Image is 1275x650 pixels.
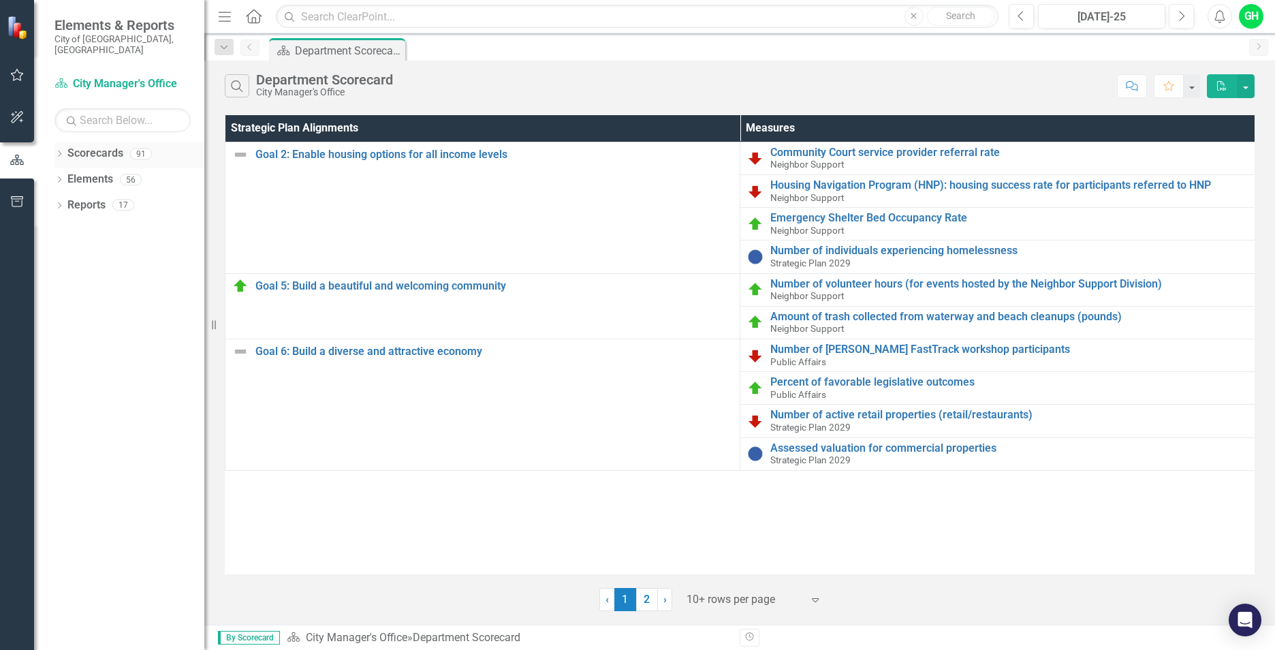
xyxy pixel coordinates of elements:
[770,409,1248,421] a: Number of active retail properties (retail/restaurants)
[770,422,851,433] span: Strategic Plan 2029
[770,192,844,203] span: Neighbor Support
[747,347,764,364] img: Reviewing for Improvement
[770,323,844,334] span: Neighbor Support
[1043,9,1161,25] div: [DATE]-25
[663,593,667,606] span: ›
[636,588,658,611] a: 2
[747,150,764,166] img: Reviewing for Improvement
[770,278,1248,290] a: Number of volunteer hours (for events hosted by the Neighbor Support Division)
[54,33,191,56] small: City of [GEOGRAPHIC_DATA], [GEOGRAPHIC_DATA]
[54,17,191,33] span: Elements & Reports
[1229,604,1261,636] div: Open Intercom Messenger
[256,87,393,97] div: City Manager's Office
[770,258,851,268] span: Strategic Plan 2029
[770,442,1248,454] a: Assessed valuation for commercial properties
[67,146,123,161] a: Scorecards
[67,172,113,187] a: Elements
[1239,4,1263,29] button: GH
[306,631,407,644] a: City Manager's Office
[255,149,733,161] a: Goal 2: Enable housing options for all income levels
[287,630,729,646] div: »
[54,76,191,92] a: City Manager's Office
[255,345,733,358] a: Goal 6: Build a diverse and attractive economy
[770,290,844,301] span: Neighbor Support
[413,631,520,644] div: Department Scorecard
[747,314,764,330] img: Proceeding as Planned
[1038,4,1165,29] button: [DATE]-25
[295,42,402,59] div: Department Scorecard
[770,376,1248,388] a: Percent of favorable legislative outcomes
[232,343,249,360] img: Not Defined
[218,631,280,645] span: By Scorecard
[770,179,1248,191] a: Housing Navigation Program (HNP): housing success rate for participants referred to HNP
[747,281,764,298] img: Proceeding as Planned
[747,216,764,232] img: Proceeding as Planned
[67,198,106,213] a: Reports
[747,413,764,429] img: Reviewing for Improvement
[770,225,844,236] span: Neighbor Support
[770,343,1248,356] a: Number of [PERSON_NAME] FastTrack workshop participants
[747,183,764,200] img: Reviewing for Improvement
[747,380,764,397] img: Proceeding as Planned
[770,159,844,170] span: Neighbor Support
[232,146,249,163] img: Not Defined
[255,280,733,292] a: Goal 5: Build a beautiful and welcoming community
[770,311,1248,323] a: Amount of trash collected from waterway and beach cleanups (pounds)
[130,148,152,159] div: 91
[747,249,764,265] img: Information Unavailable
[120,174,142,185] div: 56
[232,278,249,294] img: Proceeding as Planned
[927,7,995,26] button: Search
[54,108,191,132] input: Search Below...
[605,593,609,606] span: ‹
[256,72,393,87] div: Department Scorecard
[276,5,998,29] input: Search ClearPoint...
[946,10,975,21] span: Search
[112,200,134,211] div: 17
[770,245,1248,257] a: Number of individuals experiencing homelessness
[770,146,1248,159] a: Community Court service provider referral rate
[770,356,826,367] span: Public Affairs
[7,16,31,40] img: ClearPoint Strategy
[614,588,636,611] span: 1
[770,389,826,400] span: Public Affairs
[770,454,851,465] span: Strategic Plan 2029
[747,446,764,462] img: Information Unavailable
[770,212,1248,224] a: Emergency Shelter Bed Occupancy Rate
